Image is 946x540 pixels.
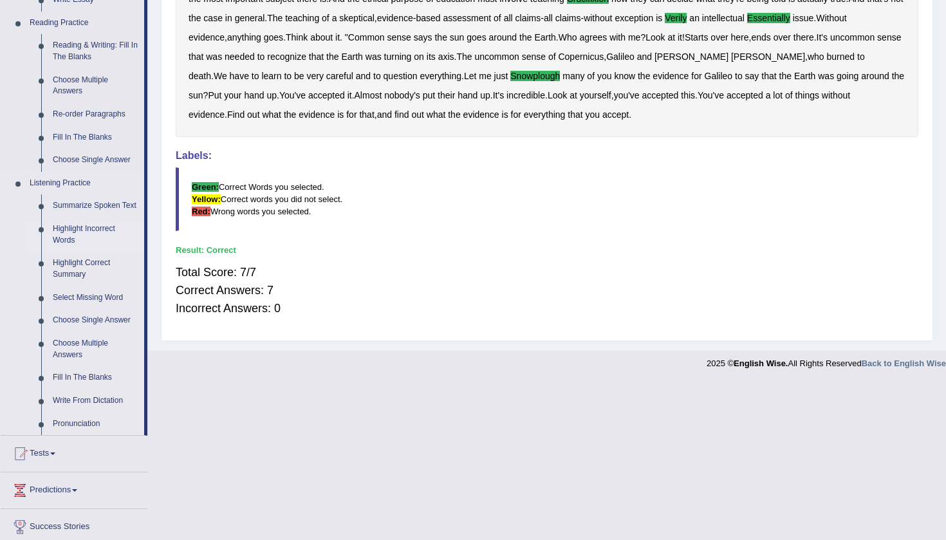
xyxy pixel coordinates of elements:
[47,34,144,68] a: Reading & Writing: Fill In The Blanks
[310,32,333,42] b: about
[861,71,889,81] b: around
[189,32,225,42] b: evidence
[822,90,850,100] b: without
[294,71,304,81] b: be
[47,149,144,172] a: Choose Single Answer
[892,71,904,81] b: the
[731,51,805,62] b: [PERSON_NAME]
[494,13,501,23] b: of
[614,90,640,100] b: you've
[710,32,728,42] b: over
[322,13,329,23] b: of
[47,126,144,149] a: Fill In The Blanks
[568,109,582,120] b: that
[214,71,227,81] b: We
[208,90,221,100] b: Put
[411,109,423,120] b: out
[707,351,946,369] div: 2025 © All Rights Reserved
[176,150,918,162] h4: Labels:
[355,90,382,100] b: Almost
[414,51,424,62] b: on
[47,252,144,286] a: Highlight Correct Summary
[47,332,144,366] a: Choose Multiple Answers
[614,71,635,81] b: know
[326,71,353,81] b: careful
[727,90,763,100] b: accepted
[524,109,566,120] b: everything
[299,109,335,120] b: evidence
[189,13,201,23] b: the
[562,71,584,81] b: many
[176,167,918,231] blockquote: Correct Words you selected. Correct words you did not select. Wrong words you selected.
[427,109,446,120] b: what
[252,71,259,81] b: to
[414,32,432,42] b: says
[458,90,478,100] b: hand
[548,51,556,62] b: of
[480,90,490,100] b: up
[464,71,476,81] b: Let
[830,32,875,42] b: uncommon
[1,472,147,505] a: Predictions
[794,71,815,81] b: Earth
[427,51,436,62] b: its
[730,32,748,42] b: here
[448,109,460,120] b: the
[384,71,418,81] b: question
[479,71,491,81] b: me
[189,90,203,100] b: sun
[678,32,682,42] b: it
[774,32,791,42] b: over
[766,90,771,100] b: a
[818,71,834,81] b: was
[366,51,382,62] b: was
[862,358,946,368] a: Back to English Wise
[597,71,612,81] b: you
[189,51,203,62] b: that
[227,109,245,120] b: Find
[189,71,211,81] b: death
[332,13,337,23] b: a
[685,32,709,42] b: Starts
[337,109,344,120] b: is
[264,32,283,42] b: goes
[665,13,687,23] b: verily
[438,90,455,100] b: their
[189,109,225,120] b: evidence
[645,32,665,42] b: Look
[203,13,223,23] b: case
[257,51,265,62] b: to
[47,389,144,413] a: Write From Dictation
[47,309,144,332] a: Choose Single Answer
[346,109,357,120] b: for
[689,13,700,23] b: an
[394,109,409,120] b: find
[637,51,652,62] b: and
[642,90,679,100] b: accepted
[420,71,461,81] b: everything
[795,90,819,100] b: things
[192,194,221,204] b: Yellow:
[286,32,308,42] b: Think
[309,51,324,62] b: that
[235,13,265,23] b: general
[559,32,577,42] b: Who
[176,244,918,256] div: Result:
[450,32,465,42] b: sun
[206,51,222,62] b: was
[261,71,281,81] b: learn
[602,109,629,120] b: accept
[377,13,413,23] b: evidence
[47,413,144,436] a: Pronunciation
[341,51,362,62] b: Earth
[416,13,440,23] b: based
[681,90,695,100] b: this
[438,51,454,62] b: axis
[262,109,281,120] b: what
[747,13,790,23] b: essentially
[225,13,232,23] b: in
[558,51,604,62] b: Copernicus
[306,71,323,81] b: very
[456,51,472,62] b: The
